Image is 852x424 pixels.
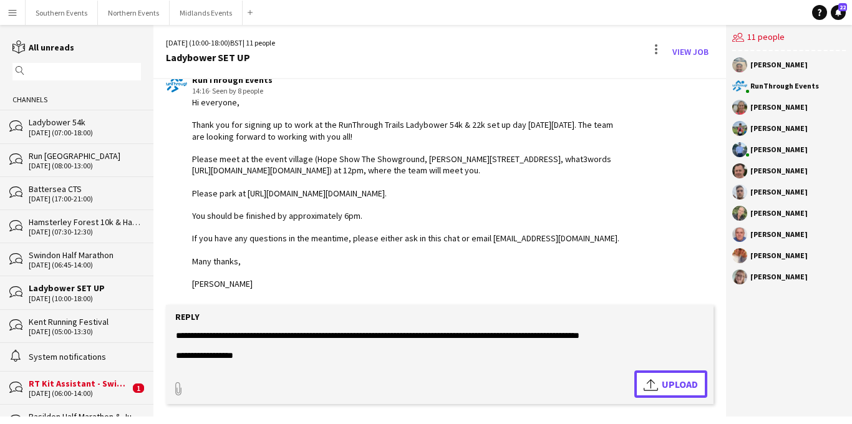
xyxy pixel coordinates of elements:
div: Run [GEOGRAPHIC_DATA] [29,150,141,161]
div: Swindon Half Marathon [29,249,141,261]
div: 14:16 [192,85,624,97]
div: Hamsterley Forest 10k & Half Marathon [29,216,141,228]
label: Reply [175,311,200,322]
div: Kent Running Festival [29,316,141,327]
div: [PERSON_NAME] [750,188,808,196]
div: Basildon Half Marathon & Juniors [29,411,141,422]
div: [PERSON_NAME] [750,231,808,238]
div: [PERSON_NAME] [750,210,808,217]
span: · Seen by 8 people [209,86,263,95]
span: 1 [133,383,144,393]
span: BST [230,38,243,47]
button: Southern Events [26,1,98,25]
span: Upload [644,377,698,392]
div: RunThrough Events [192,74,624,85]
div: [DATE] (06:45-14:00) [29,261,141,269]
div: Battersea CTS [29,183,141,195]
div: 11 people [732,25,846,51]
div: Ladybower 54k [29,117,141,128]
div: [PERSON_NAME] [750,252,808,259]
div: [PERSON_NAME] [750,273,808,281]
div: Ladybower SET UP [166,52,275,63]
div: [DATE] (10:00-18:00) | 11 people [166,37,275,49]
div: [DATE] (17:00-21:00) [29,195,141,203]
span: 22 [838,3,847,11]
div: [PERSON_NAME] [750,104,808,111]
div: System notifications [29,351,141,362]
div: [PERSON_NAME] [750,146,808,153]
div: RunThrough Events [750,82,819,90]
div: RT Kit Assistant - Swindon Half Marathon [29,378,130,389]
button: Northern Events [98,1,170,25]
div: [PERSON_NAME] [750,167,808,175]
div: [DATE] (10:00-18:00) [29,294,141,303]
div: [DATE] (07:00-18:00) [29,128,141,137]
div: [PERSON_NAME] [750,61,808,69]
a: 22 [831,5,846,20]
div: [PERSON_NAME] [750,125,808,132]
a: View Job [667,42,714,62]
div: [DATE] (05:00-13:30) [29,327,141,336]
div: [DATE] (07:30-12:30) [29,228,141,236]
button: Upload [634,370,707,398]
div: Hi everyone, Thank you for signing up to work at the RunThrough Trails Ladybower 54k & 22k set up... [192,97,624,289]
div: Ladybower SET UP [29,282,141,294]
div: [DATE] (08:00-13:00) [29,161,141,170]
a: All unreads [12,42,74,53]
button: Midlands Events [170,1,243,25]
div: [DATE] (06:00-14:00) [29,389,130,398]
